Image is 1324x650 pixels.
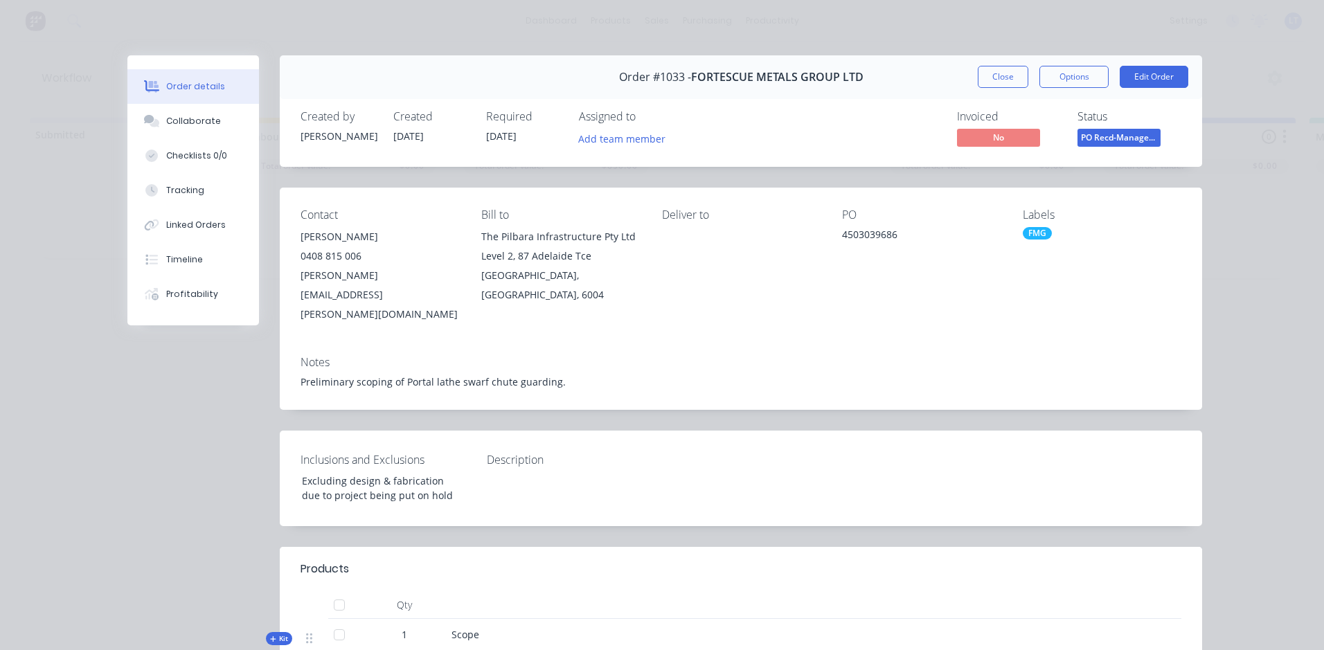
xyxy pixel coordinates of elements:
div: Deliver to [662,208,821,222]
button: Close [978,66,1028,88]
span: Kit [270,633,288,644]
label: Inclusions and Exclusions [301,451,474,468]
button: Options [1039,66,1109,88]
button: Add team member [571,129,673,147]
div: [GEOGRAPHIC_DATA], [GEOGRAPHIC_DATA], 6004 [481,266,640,305]
button: Linked Orders [127,208,259,242]
button: PO Recd-Manager... [1077,129,1161,150]
button: Collaborate [127,104,259,138]
div: FMG [1023,227,1052,240]
div: Linked Orders [166,219,226,231]
div: Notes [301,356,1181,369]
div: Collaborate [166,115,221,127]
div: Profitability [166,288,218,300]
div: Created [393,110,469,123]
div: Preliminary scoping of Portal lathe swarf chute guarding. [301,374,1181,389]
div: Timeline [166,253,203,266]
button: Timeline [127,242,259,277]
span: FORTESCUE METALS GROUP LTD [691,71,864,84]
div: Excluding design & fabrication due to project being put on hold [291,471,464,505]
label: Description [487,451,660,468]
div: The Pilbara Infrastructure Pty Ltd Level 2, 87 Adelaide Tce[GEOGRAPHIC_DATA], [GEOGRAPHIC_DATA], ... [481,227,640,305]
div: Order details [166,80,225,93]
div: Bill to [481,208,640,222]
span: [DATE] [486,129,517,143]
div: The Pilbara Infrastructure Pty Ltd Level 2, 87 Adelaide Tce [481,227,640,266]
span: No [957,129,1040,146]
div: Status [1077,110,1181,123]
button: Order details [127,69,259,104]
div: [PERSON_NAME] [301,227,459,246]
div: Tracking [166,184,204,197]
div: Products [301,561,349,577]
span: 1 [402,627,407,642]
div: 0408 815 006 [301,246,459,266]
span: Scope [451,628,479,641]
button: Add team member [579,129,673,147]
div: Assigned to [579,110,717,123]
div: Required [486,110,562,123]
button: Tracking [127,173,259,208]
div: Invoiced [957,110,1061,123]
div: [PERSON_NAME]0408 815 006[PERSON_NAME][EMAIL_ADDRESS][PERSON_NAME][DOMAIN_NAME] [301,227,459,324]
div: [PERSON_NAME][EMAIL_ADDRESS][PERSON_NAME][DOMAIN_NAME] [301,266,459,324]
span: PO Recd-Manager... [1077,129,1161,146]
div: Labels [1023,208,1181,222]
div: PO [842,208,1001,222]
div: [PERSON_NAME] [301,129,377,143]
div: Qty [363,591,446,619]
button: Edit Order [1120,66,1188,88]
button: Profitability [127,277,259,312]
button: Checklists 0/0 [127,138,259,173]
div: Contact [301,208,459,222]
span: [DATE] [393,129,424,143]
div: Kit [266,632,292,645]
div: Checklists 0/0 [166,150,227,162]
div: Created by [301,110,377,123]
div: 4503039686 [842,227,1001,246]
span: Order #1033 - [619,71,691,84]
